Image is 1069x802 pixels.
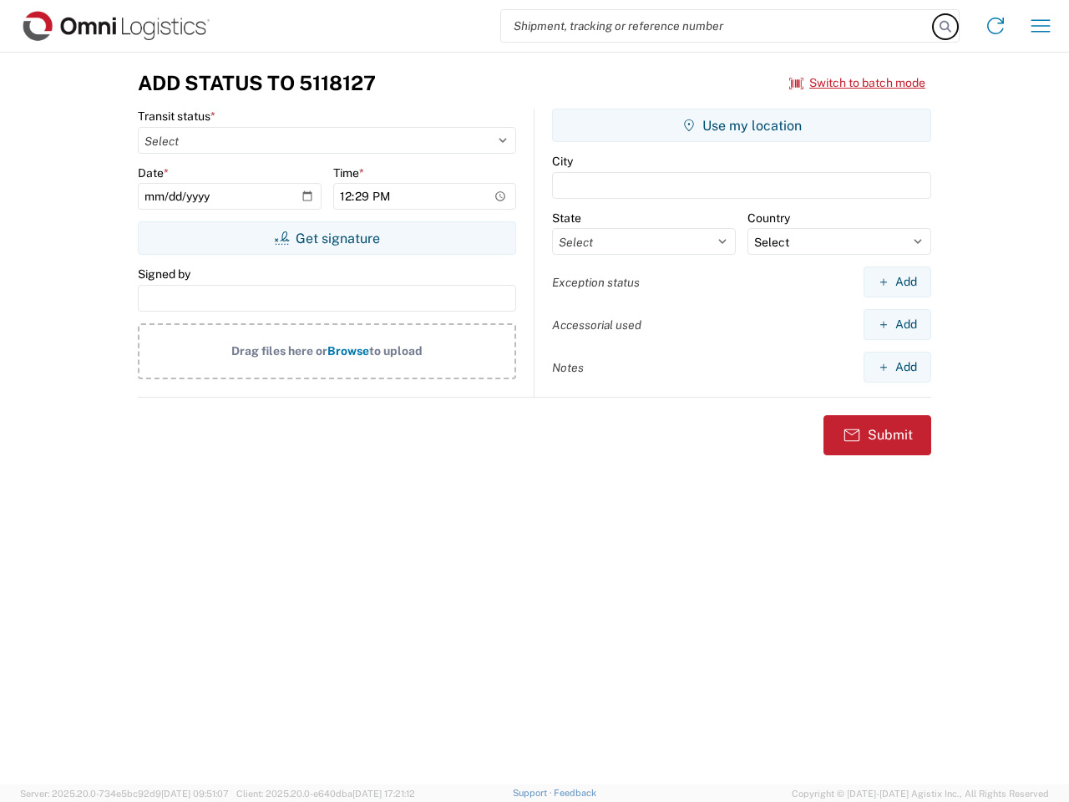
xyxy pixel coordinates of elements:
[823,415,931,455] button: Submit
[327,344,369,358] span: Browse
[792,786,1049,801] span: Copyright © [DATE]-[DATE] Agistix Inc., All Rights Reserved
[138,266,190,282] label: Signed by
[231,344,327,358] span: Drag files here or
[552,317,641,332] label: Accessorial used
[138,109,215,124] label: Transit status
[513,788,555,798] a: Support
[333,165,364,180] label: Time
[864,352,931,383] button: Add
[552,275,640,290] label: Exception status
[138,165,169,180] label: Date
[552,360,584,375] label: Notes
[864,309,931,340] button: Add
[20,789,229,799] span: Server: 2025.20.0-734e5bc92d9
[552,154,573,169] label: City
[864,266,931,297] button: Add
[789,69,925,97] button: Switch to batch mode
[161,789,229,799] span: [DATE] 09:51:07
[554,788,596,798] a: Feedback
[369,344,423,358] span: to upload
[352,789,415,799] span: [DATE] 17:21:12
[501,10,934,42] input: Shipment, tracking or reference number
[552,211,581,226] label: State
[138,71,376,95] h3: Add Status to 5118127
[552,109,931,142] button: Use my location
[236,789,415,799] span: Client: 2025.20.0-e640dba
[747,211,790,226] label: Country
[138,221,516,255] button: Get signature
